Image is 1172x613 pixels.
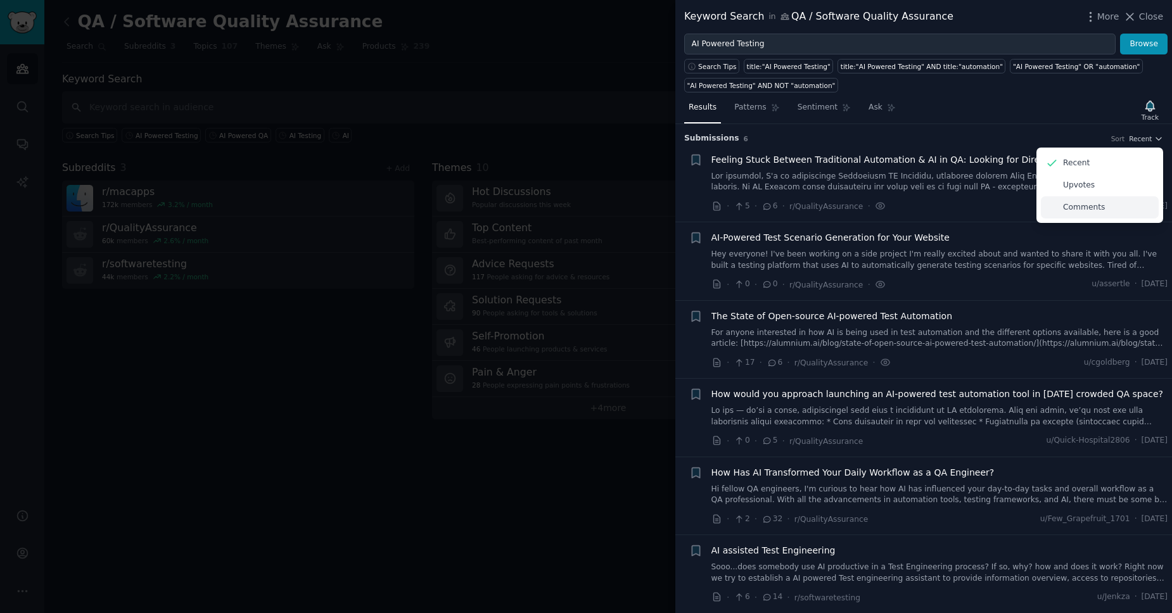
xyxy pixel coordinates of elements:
[711,249,1168,271] a: Hey everyone! I've been working on a side project I'm really excited about and wanted to share it...
[782,199,785,213] span: ·
[1063,158,1090,169] p: Recent
[1137,97,1163,123] button: Track
[1142,357,1168,369] span: [DATE]
[684,133,739,144] span: Submission s
[727,356,729,369] span: ·
[744,135,748,142] span: 6
[711,544,836,557] a: AI assisted Test Engineering
[689,102,717,113] span: Results
[734,591,749,603] span: 6
[1129,134,1163,143] button: Recent
[1063,202,1105,213] p: Comments
[1063,180,1095,191] p: Upvotes
[711,171,1168,193] a: Lor ipsumdol, S'a co adipiscinge Seddoeiusm TE Incididu, utlaboree dolorem Aliq Enimadmini veniam...
[711,466,995,479] a: How Has AI Transformed Your Daily Workflow as a QA Engineer?
[1135,279,1137,290] span: ·
[1010,59,1142,73] a: "AI Powered Testing" OR "automation"
[730,98,784,123] a: Patterns
[1097,10,1119,23] span: More
[684,98,721,123] a: Results
[793,98,855,123] a: Sentiment
[1120,34,1168,55] button: Browse
[1135,357,1137,369] span: ·
[782,278,785,291] span: ·
[711,388,1164,401] a: How would you approach launching an AI-powered test automation tool in [DATE] crowded QA space?
[1097,591,1130,603] span: u/Jenkza
[1135,514,1137,525] span: ·
[711,484,1168,506] a: Hi fellow QA engineers, I'm curious to hear how AI has influenced your day-to-day tasks and overa...
[1040,514,1130,525] span: u/Few_Grapefruit_1701
[1013,62,1140,71] div: "AI Powered Testing" OR "automation"
[864,98,900,123] a: Ask
[727,199,729,213] span: ·
[841,62,1003,71] div: title:"AI Powered Testing" AND title:"automation"
[782,434,785,448] span: ·
[1047,435,1130,446] span: u/Quick-Hospital2806
[711,562,1168,584] a: Sooo...does somebody use AI productive in a Test Engineering process? If so, why? how and does it...
[755,434,757,448] span: ·
[755,512,757,526] span: ·
[872,356,875,369] span: ·
[711,231,950,244] a: AI-Powered Test Scenario Generation for Your Website
[734,435,749,446] span: 0
[684,78,838,92] a: "AI Powered Testing" AND NOT "automation"
[1135,591,1137,603] span: ·
[1111,134,1125,143] div: Sort
[1142,514,1168,525] span: [DATE]
[684,59,739,73] button: Search Tips
[787,356,789,369] span: ·
[734,201,749,212] span: 5
[711,310,953,323] a: The State of Open-source AI-powered Test Automation
[760,356,762,369] span: ·
[755,278,757,291] span: ·
[1092,279,1130,290] span: u/assertle
[734,514,749,525] span: 2
[684,34,1116,55] input: Try a keyword related to your business
[711,405,1168,427] a: Lo ips — do’si a conse, adipiscingel sedd eius t incididunt ut LA etdolorema. Aliq eni admin, ve’...
[727,591,729,604] span: ·
[867,278,870,291] span: ·
[1142,113,1159,122] div: Track
[711,327,1168,350] a: For anyone interested in how AI is being used in test automation and the different options availa...
[727,434,729,448] span: ·
[789,281,863,289] span: r/QualityAssurance
[761,591,782,603] span: 14
[1129,134,1152,143] span: Recent
[744,59,833,73] a: title:"AI Powered Testing"
[787,591,789,604] span: ·
[789,202,863,211] span: r/QualityAssurance
[838,59,1005,73] a: title:"AI Powered Testing" AND title:"automation"
[1084,10,1119,23] button: More
[789,437,863,446] span: r/QualityAssurance
[794,358,868,367] span: r/QualityAssurance
[734,357,755,369] span: 17
[684,9,953,25] div: Keyword Search QA / Software Quality Assurance
[1123,10,1163,23] button: Close
[1139,10,1163,23] span: Close
[734,279,749,290] span: 0
[711,153,1062,167] span: Feeling Stuck Between Traditional Automation & AI in QA: Looking for Direction
[867,199,870,213] span: ·
[761,514,782,525] span: 32
[761,435,777,446] span: 5
[755,591,757,604] span: ·
[727,278,729,291] span: ·
[755,199,757,213] span: ·
[869,102,882,113] span: Ask
[768,11,775,23] span: in
[794,593,860,602] span: r/softwaretesting
[767,357,782,369] span: 6
[687,81,836,90] div: "AI Powered Testing" AND NOT "automation"
[794,515,868,524] span: r/QualityAssurance
[734,102,766,113] span: Patterns
[727,512,729,526] span: ·
[1084,357,1130,369] span: u/cgoldberg
[761,201,777,212] span: 6
[761,279,777,290] span: 0
[798,102,838,113] span: Sentiment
